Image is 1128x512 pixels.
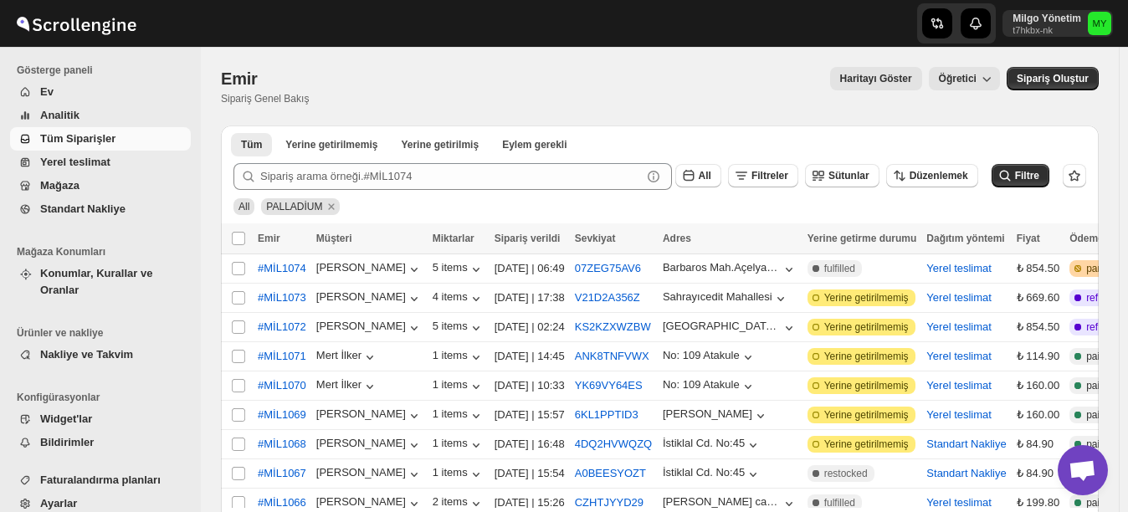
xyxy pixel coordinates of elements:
[663,495,781,508] div: [PERSON_NAME] caddesi no 79 ulus
[433,407,485,424] button: 1 items
[316,290,423,307] button: [PERSON_NAME]
[248,372,316,399] button: #MİL1070
[1013,25,1081,35] p: t7hkbx-nk
[1017,233,1040,244] span: Fiyat
[258,289,306,306] span: #MİL1073
[433,290,485,307] button: 4 items
[258,465,306,482] span: #MİL1067
[316,495,423,512] div: [PERSON_NAME]
[663,407,752,420] div: [PERSON_NAME]
[13,3,139,44] img: ScrollEngine
[1088,12,1111,35] span: Milgo Yönetim
[316,233,352,244] span: Müşteri
[926,467,1006,479] button: Standart Nakliye
[751,170,788,182] span: Filtreler
[663,320,781,332] div: [GEOGRAPHIC_DATA] Açelya Sokak Ağaoğlu Moontown Sitesi A1-2 Blok D:8
[316,407,423,424] button: [PERSON_NAME]
[495,260,565,277] div: [DATE] | 06:49
[840,72,912,85] span: Haritayı Göster
[260,163,642,190] input: Sipariş arama örneği.#MİL1074
[926,438,1006,450] button: Standart Nakliye
[1086,291,1125,305] span: refunded
[433,437,485,453] button: 1 items
[433,349,485,366] div: 1 items
[433,466,485,483] button: 1 items
[40,202,126,215] span: Standart Nakliye
[324,199,339,214] button: Remove PALLADİUM
[926,291,992,304] button: Yerel teslimat
[495,407,565,423] div: [DATE] | 15:57
[824,320,909,334] span: Yerine getirilmemiş
[258,494,306,511] span: #MİL1066
[805,164,879,187] button: Sütunlar
[663,290,789,307] button: Sahrayıcedit Mahallesi
[575,467,646,479] button: A0BEESYOZT
[502,138,567,151] span: Eylem gerekli
[575,379,643,392] button: YK69VY64ES
[17,64,192,77] span: Gösterge paneli
[575,408,638,421] button: 6KL1PPTID3
[575,233,616,244] span: Sevkiyat
[495,233,561,244] span: Sipariş verildi
[575,291,640,304] button: V21D2A356Z
[316,320,423,336] div: [PERSON_NAME]
[248,431,316,458] button: #MİL1068
[495,348,565,365] div: [DATE] | 14:45
[231,133,272,156] button: All
[828,170,869,182] span: Sütunlar
[1058,445,1108,495] div: Açık sohbet
[1086,408,1105,422] span: paid
[40,267,152,296] span: Konumlar, Kurallar ve Oranlar
[1017,260,1059,277] div: ₺ 854.50
[926,408,992,421] button: Yerel teslimat
[495,494,565,511] div: [DATE] | 15:26
[492,133,577,156] button: ActionNeeded
[926,496,992,509] button: Yerel teslimat
[1017,319,1059,335] div: ₺ 854.50
[929,67,1000,90] button: Öğretici
[40,436,94,448] span: Bildirimler
[663,261,781,274] div: Barbaros Mah.Açelya Sokağı Ağaoğlu Moontown Sitesi A1-2 Blok D:8
[40,85,54,98] span: Ev
[824,496,855,509] span: fulfilled
[248,343,316,370] button: #MİL1071
[824,350,909,363] span: Yerine getirilmemiş
[275,133,387,156] button: Unfulfilled
[316,466,423,483] div: [PERSON_NAME]
[1086,496,1105,509] span: paid
[699,170,711,182] span: All
[663,378,756,395] button: No: 109 Atakule
[433,320,485,336] button: 5 items
[1017,407,1059,423] div: ₺ 160.00
[316,437,423,453] button: [PERSON_NAME]
[1017,348,1059,365] div: ₺ 114.90
[1017,377,1059,394] div: ₺ 160.00
[40,412,92,425] span: Widget'lar
[675,164,721,187] button: All
[1086,320,1125,334] span: refunded
[663,261,797,278] button: Barbaros Mah.Açelya Sokağı Ağaoğlu Moontown Sitesi A1-2 Blok D:8
[10,431,191,454] button: Bildirimler
[1002,10,1113,37] button: User menu
[433,495,485,512] button: 2 items
[17,245,192,259] span: Mağaza Konumları
[433,261,485,278] button: 5 items
[910,170,968,182] span: Düzenlemek
[433,378,485,395] button: 1 items
[575,350,649,362] button: ANK8TNFVWX
[926,262,992,274] button: Yerel teslimat
[728,164,798,187] button: Filtreler
[663,437,761,453] button: İstiklal Cd. No:45
[316,261,423,278] button: [PERSON_NAME]
[939,73,977,85] span: Öğretici
[926,350,992,362] button: Yerel teslimat
[258,319,306,335] span: #MİL1072
[663,495,797,512] button: [PERSON_NAME] caddesi no 79 ulus
[663,466,745,479] div: İstiklal Cd. No:45
[10,407,191,431] button: Widget'lar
